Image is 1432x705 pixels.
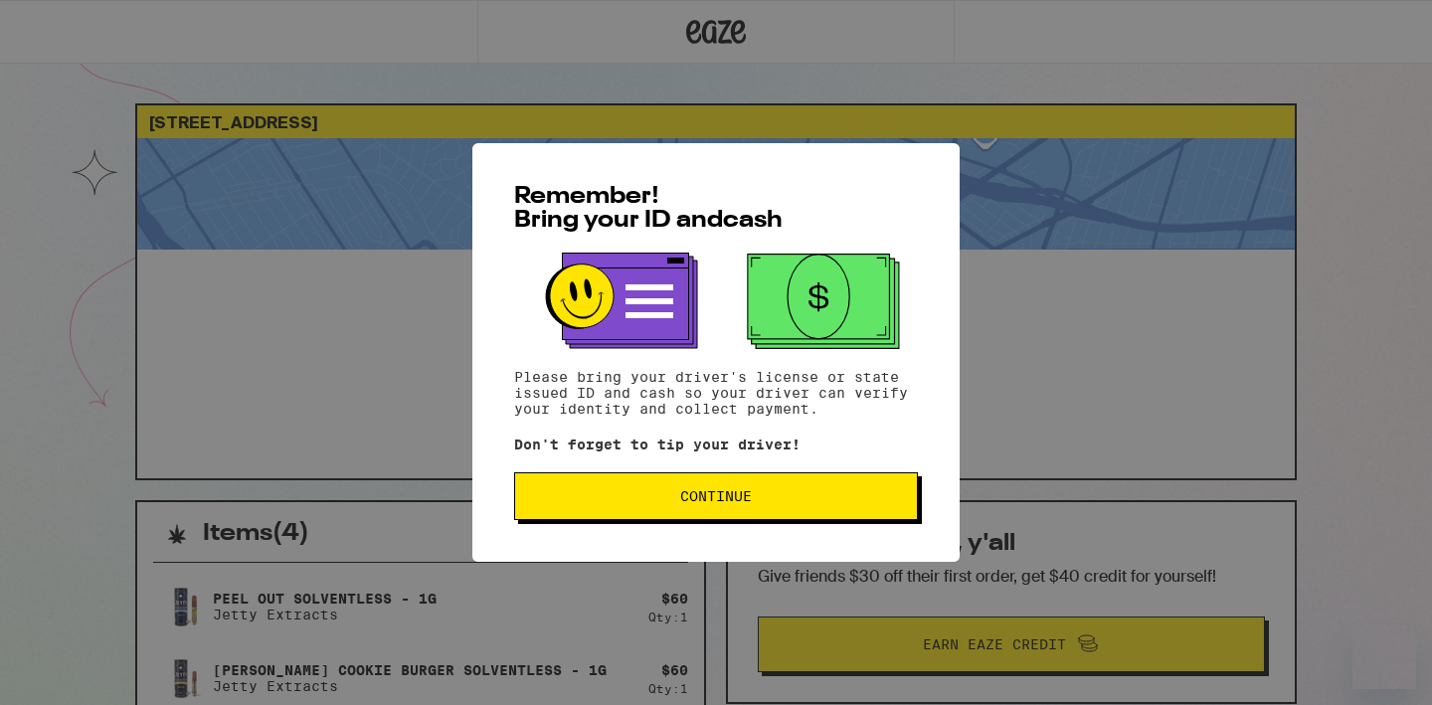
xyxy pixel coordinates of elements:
iframe: Button to launch messaging window [1352,625,1416,689]
span: Continue [680,489,752,503]
p: Please bring your driver's license or state issued ID and cash so your driver can verify your ide... [514,369,918,417]
button: Continue [514,472,918,520]
p: Don't forget to tip your driver! [514,437,918,452]
span: Remember! Bring your ID and cash [514,185,783,233]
